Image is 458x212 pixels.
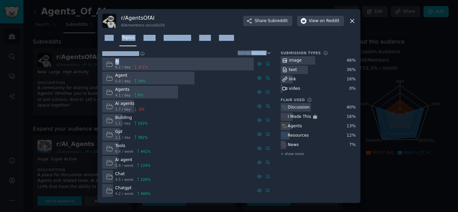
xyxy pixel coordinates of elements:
a: Posts [141,32,157,46]
div: 0 % [349,86,356,92]
h3: Popular Topics [102,51,138,56]
span: 163 % [138,121,148,126]
span: 382 % [138,135,148,140]
span: Subreddit [268,18,288,24]
div: 16 % [347,114,356,120]
button: Velocity [251,51,271,55]
span: People [219,35,233,41]
button: ShareSubreddit [243,16,292,26]
div: Building [115,115,148,121]
div: Ai agents [115,101,145,107]
h3: r/ AgentsOfAI [121,14,165,21]
span: Info [105,35,112,41]
div: 40 % [347,104,356,111]
span: Performance [164,35,190,41]
span: 1.1 / day [115,135,131,140]
div: image [289,58,302,64]
span: 1.1 / day [115,121,131,126]
span: Topics [122,35,134,41]
span: 5.8 / week [115,163,134,168]
a: Performance [161,32,192,46]
span: View [309,18,339,24]
div: 16 % [347,76,356,82]
span: -2 % [138,107,145,112]
div: Ai [115,59,148,65]
div: Discussion [288,104,309,111]
div: Chatgpt [115,185,151,191]
span: Velocity [251,51,265,55]
span: 4.1 / day [115,93,131,97]
div: News [288,142,299,148]
a: Info [102,32,115,46]
div: Agent [115,73,146,79]
button: Viewon Reddit [297,16,344,26]
div: 7 % [349,142,356,148]
span: 5.0 / day [115,79,131,83]
span: 8.2 / day [115,65,131,69]
div: 46 % [347,58,356,64]
span: 400 % [140,191,151,196]
span: Share [255,18,288,24]
a: Stats [197,32,212,46]
h3: Submission Types [281,51,321,55]
img: AgentsOfAI [102,14,116,28]
span: 4.5 / week [115,177,134,182]
div: Chat [115,171,151,177]
div: 12 % [347,133,356,139]
div: Gpt [115,129,148,135]
span: 4.2 / week [115,191,134,196]
div: Sort by [238,51,250,55]
span: 24 % [138,79,146,83]
div: I Made This 🤖 [288,114,318,120]
div: video [289,86,300,92]
h3: Flair Used [281,97,305,102]
span: Stats [199,35,210,41]
span: + show more [281,151,304,156]
div: Agents [115,87,144,93]
span: 1.7 / day [115,107,131,112]
div: link [289,76,296,82]
div: Agents [288,123,302,129]
span: 124 % [140,163,151,168]
span: 441 % [140,149,151,154]
a: People [217,32,235,46]
div: Resources [288,133,309,139]
div: text [289,67,297,73]
span: Posts [144,35,154,41]
span: on Reddit [320,18,339,24]
div: Tools [115,143,151,149]
div: 13 % [347,123,356,129]
div: 60k members since 02/20 [121,23,165,27]
div: Ai agent [115,157,151,163]
div: 36 % [347,67,356,73]
span: 220 % [140,177,151,182]
a: Topics [119,32,136,46]
span: -0.1 % [138,65,148,69]
span: 8 % [138,93,144,97]
span: 6.4 / week [115,149,134,154]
